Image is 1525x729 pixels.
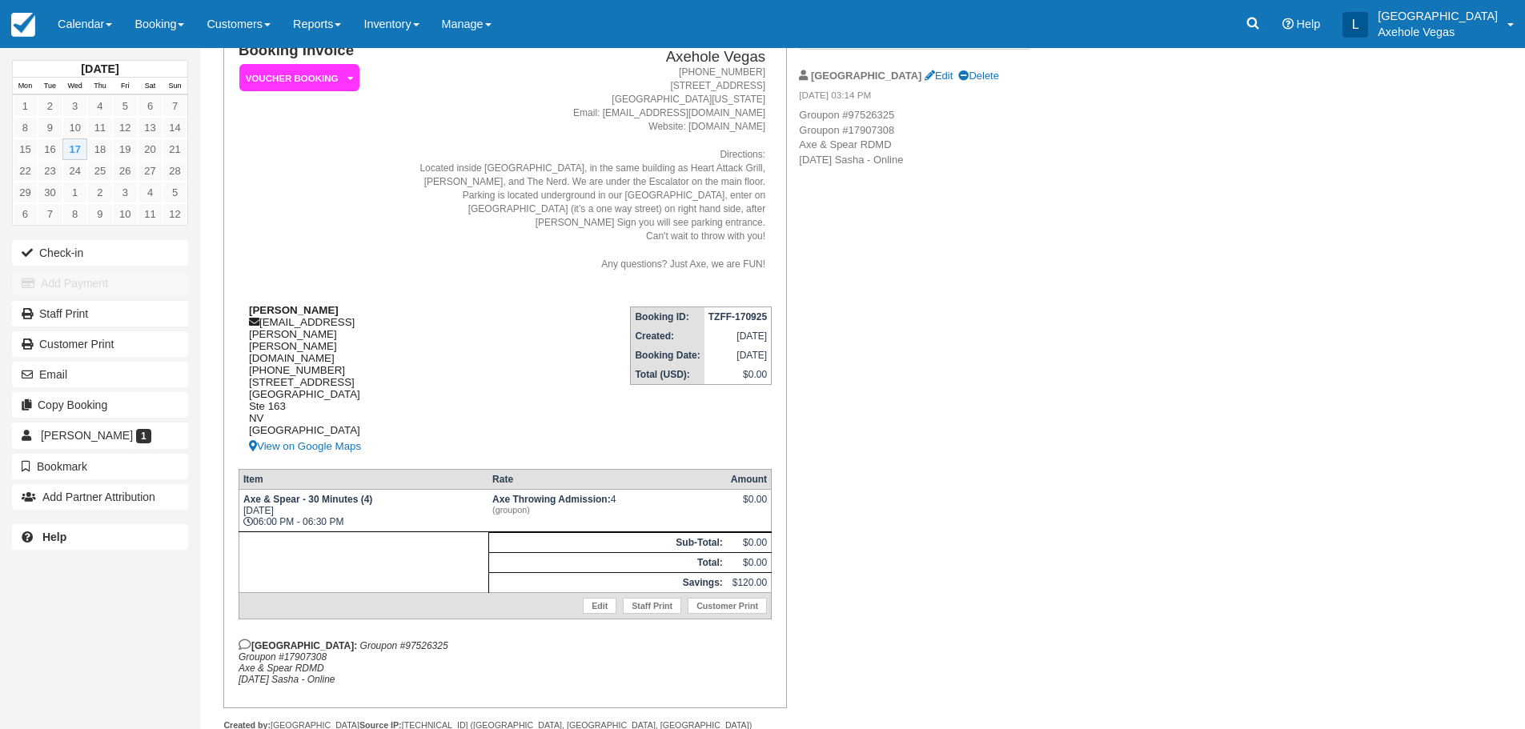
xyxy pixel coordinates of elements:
[1342,12,1368,38] div: L
[12,484,188,510] button: Add Partner Attribution
[113,160,138,182] a: 26
[925,70,953,82] a: Edit
[38,182,62,203] a: 30
[163,160,187,182] a: 28
[13,95,38,117] a: 1
[163,182,187,203] a: 5
[11,13,35,37] img: checkfront-main-nav-mini-logo.png
[87,138,112,160] a: 18
[239,64,359,92] em: Voucher Booking
[249,436,409,456] a: View on Google Maps
[62,182,87,203] a: 1
[12,270,188,296] button: Add Payment
[138,203,163,225] a: 11
[38,78,62,95] th: Tue
[727,553,772,573] td: $0.00
[13,182,38,203] a: 29
[138,138,163,160] a: 20
[492,494,611,505] strong: Axe Throwing Admission
[488,573,727,593] th: Savings:
[42,531,66,543] b: Help
[1378,24,1498,40] p: Axehole Vegas
[239,470,488,490] th: Item
[138,160,163,182] a: 27
[113,182,138,203] a: 3
[799,108,1069,167] p: Groupon #97526325 Groupon #17907308 Axe & Spear RDMD [DATE] Sasha - Online
[87,182,112,203] a: 2
[87,160,112,182] a: 25
[62,160,87,182] a: 24
[704,365,772,385] td: $0.00
[163,117,187,138] a: 14
[488,553,727,573] th: Total:
[631,306,704,326] th: Booking ID:
[727,470,772,490] th: Amount
[163,203,187,225] a: 12
[249,304,339,316] strong: [PERSON_NAME]
[62,117,87,138] a: 10
[113,203,138,225] a: 10
[41,429,133,442] span: [PERSON_NAME]
[113,78,138,95] th: Fri
[727,573,772,593] td: $120.00
[38,117,62,138] a: 9
[623,598,681,614] a: Staff Print
[81,62,118,75] strong: [DATE]
[239,63,354,93] a: Voucher Booking
[12,240,188,266] button: Check-in
[492,505,723,515] em: (groupon)
[62,203,87,225] a: 8
[38,203,62,225] a: 7
[12,331,188,357] a: Customer Print
[138,78,163,95] th: Sat
[87,78,112,95] th: Thu
[38,95,62,117] a: 2
[138,182,163,203] a: 4
[239,640,448,685] em: Groupon #97526325 Groupon #17907308 Axe & Spear RDMD [DATE] Sasha - Online
[163,78,187,95] th: Sun
[13,160,38,182] a: 22
[631,326,704,346] th: Created:
[13,117,38,138] a: 8
[415,66,765,271] address: [PHONE_NUMBER] [STREET_ADDRESS] [GEOGRAPHIC_DATA][US_STATE] Email: [EMAIL_ADDRESS][DOMAIN_NAME] W...
[12,301,188,326] a: Staff Print
[12,423,188,448] a: [PERSON_NAME] 1
[138,117,163,138] a: 13
[38,160,62,182] a: 23
[62,95,87,117] a: 3
[163,95,187,117] a: 7
[13,78,38,95] th: Mon
[1297,18,1321,30] span: Help
[958,70,998,82] a: Delete
[87,203,112,225] a: 9
[239,490,488,532] td: [DATE] 06:00 PM - 06:30 PM
[727,533,772,553] td: $0.00
[811,70,921,82] strong: [GEOGRAPHIC_DATA]
[731,494,767,518] div: $0.00
[12,524,188,550] a: Help
[113,117,138,138] a: 12
[708,311,767,322] strong: TZFF-170925
[12,454,188,479] button: Bookmark
[799,89,1069,106] em: [DATE] 03:14 PM
[87,95,112,117] a: 4
[415,49,765,66] h2: Axehole Vegas
[631,365,704,385] th: Total (USD):
[38,138,62,160] a: 16
[1282,18,1294,30] i: Help
[239,304,409,456] div: [EMAIL_ADDRESS][PERSON_NAME][PERSON_NAME][DOMAIN_NAME] [PHONE_NUMBER] [STREET_ADDRESS] [GEOGRAPHI...
[136,429,151,443] span: 1
[113,95,138,117] a: 5
[688,598,767,614] a: Customer Print
[488,490,727,532] td: 4
[239,640,357,651] strong: [GEOGRAPHIC_DATA]:
[13,138,38,160] a: 15
[163,138,187,160] a: 21
[13,203,38,225] a: 6
[1378,8,1498,24] p: [GEOGRAPHIC_DATA]
[243,494,372,505] strong: Axe & Spear - 30 Minutes (4)
[138,95,163,117] a: 6
[62,78,87,95] th: Wed
[239,42,409,59] h1: Booking Invoice
[113,138,138,160] a: 19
